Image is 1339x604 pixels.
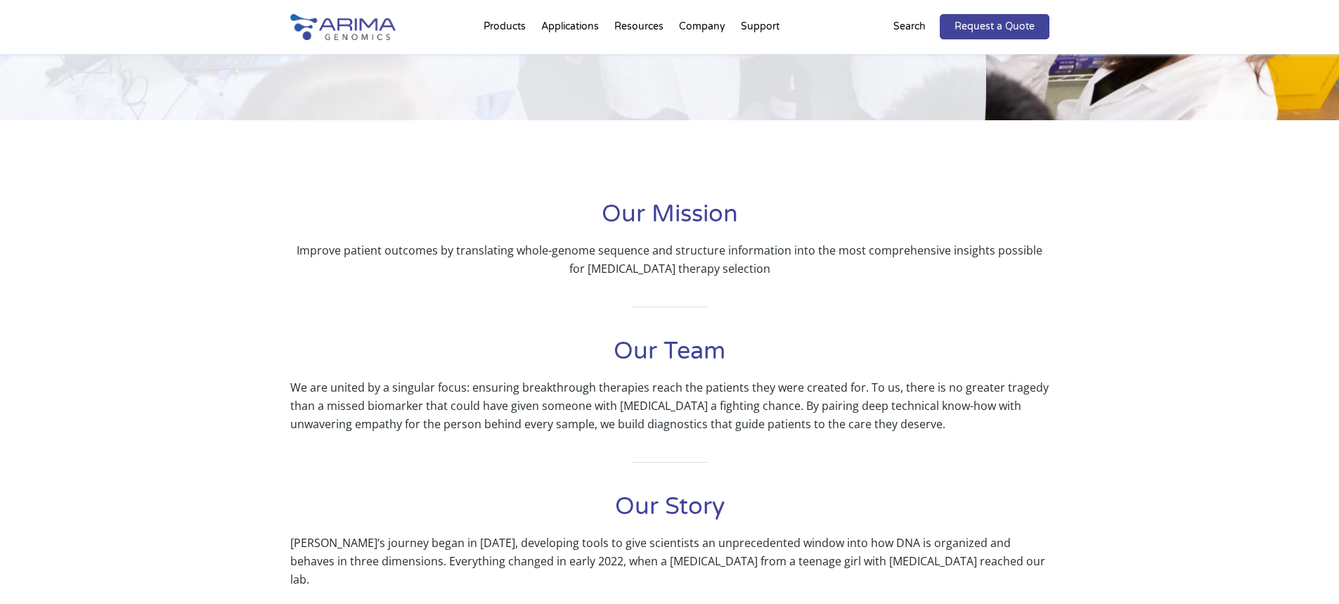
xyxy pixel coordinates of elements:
[290,198,1049,241] h1: Our Mission
[290,491,1049,534] h1: Our Story
[290,534,1049,600] p: [PERSON_NAME]’s journey began in [DATE], developing tools to give scientists an unprecedented win...
[290,241,1049,278] p: Improve patient outcomes by translating whole-genome sequence and structure information into the ...
[940,14,1049,39] a: Request a Quote
[290,14,396,40] img: Arima-Genomics-logo
[290,378,1049,433] p: We are united by a singular focus: ensuring breakthrough therapies reach the patients they were c...
[290,335,1049,378] h1: Our Team
[893,18,926,36] p: Search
